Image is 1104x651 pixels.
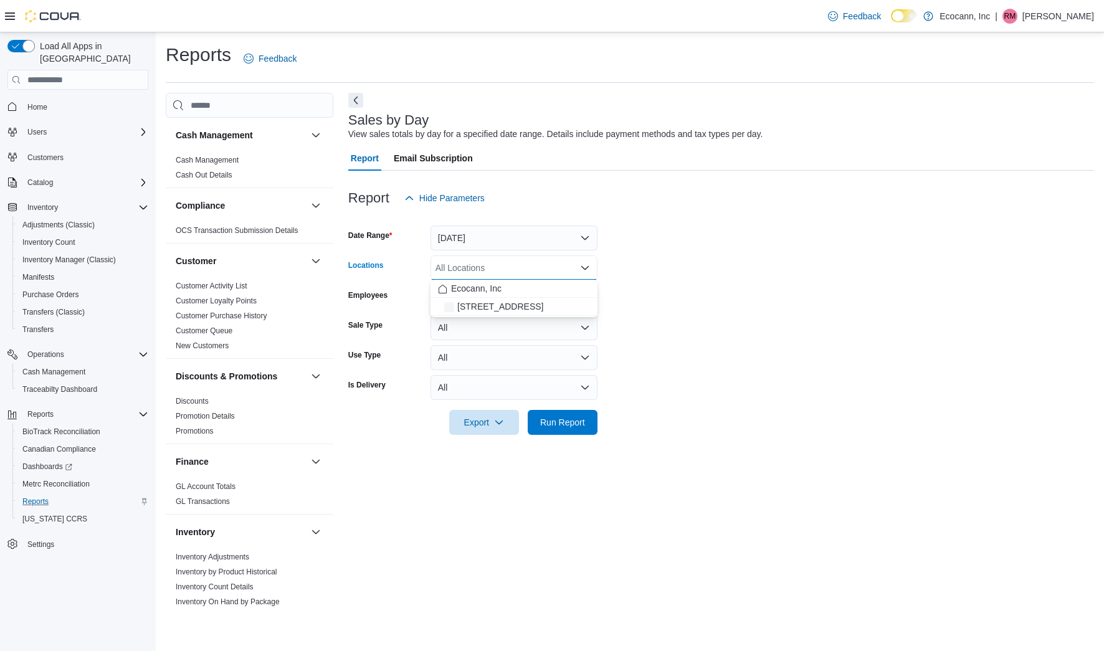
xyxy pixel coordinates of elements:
[431,315,597,340] button: All
[17,270,59,285] a: Manifests
[176,199,225,212] h3: Compliance
[431,226,597,250] button: [DATE]
[17,287,148,302] span: Purchase Orders
[348,128,763,141] div: View sales totals by day for a specified date range. Details include payment methods and tax type...
[22,175,58,190] button: Catalog
[27,178,53,188] span: Catalog
[351,146,379,171] span: Report
[176,526,306,538] button: Inventory
[17,287,84,302] a: Purchase Orders
[25,10,81,22] img: Cova
[22,444,96,454] span: Canadian Compliance
[17,322,148,337] span: Transfers
[22,347,148,362] span: Operations
[27,409,54,419] span: Reports
[17,459,148,474] span: Dashboards
[176,553,249,561] a: Inventory Adjustments
[394,146,473,171] span: Email Subscription
[940,9,990,24] p: Ecocann, Inc
[27,202,58,212] span: Inventory
[22,220,95,230] span: Adjustments (Classic)
[27,127,47,137] span: Users
[17,494,148,509] span: Reports
[17,382,148,397] span: Traceabilty Dashboard
[17,364,148,379] span: Cash Management
[431,280,597,316] div: Choose from the following options
[457,410,512,435] span: Export
[995,9,997,24] p: |
[308,254,323,268] button: Customer
[2,199,153,216] button: Inventory
[176,171,232,179] a: Cash Out Details
[2,148,153,166] button: Customers
[12,510,153,528] button: [US_STATE] CCRS
[348,290,388,300] label: Employees
[17,382,102,397] a: Traceabilty Dashboard
[176,129,306,141] button: Cash Management
[17,424,105,439] a: BioTrack Reconciliation
[166,223,333,243] div: Compliance
[12,268,153,286] button: Manifests
[12,234,153,251] button: Inventory Count
[17,217,148,232] span: Adjustments (Classic)
[348,260,384,270] label: Locations
[22,290,79,300] span: Purchase Orders
[176,297,257,305] a: Customer Loyalty Points
[17,322,59,337] a: Transfers
[176,370,277,383] h3: Discounts & Promotions
[22,537,59,552] a: Settings
[457,300,543,313] span: [STREET_ADDRESS]
[176,199,306,212] button: Compliance
[348,380,386,390] label: Is Delivery
[17,270,148,285] span: Manifests
[22,98,148,114] span: Home
[17,252,121,267] a: Inventory Manager (Classic)
[431,280,597,298] button: Ecocann, Inc
[17,235,148,250] span: Inventory Count
[22,100,52,115] a: Home
[17,235,80,250] a: Inventory Count
[176,526,215,538] h3: Inventory
[843,10,881,22] span: Feedback
[17,364,90,379] a: Cash Management
[22,175,148,190] span: Catalog
[2,535,153,553] button: Settings
[22,125,52,140] button: Users
[431,298,597,316] button: [STREET_ADDRESS]
[176,397,209,406] a: Discounts
[166,394,333,444] div: Discounts & Promotions
[1004,9,1016,24] span: RM
[12,216,153,234] button: Adjustments (Classic)
[348,191,389,206] h3: Report
[22,237,75,247] span: Inventory Count
[176,568,277,576] a: Inventory by Product Historical
[348,350,381,360] label: Use Type
[176,455,306,468] button: Finance
[451,282,502,295] span: Ecocann, Inc
[308,525,323,539] button: Inventory
[176,311,267,320] a: Customer Purchase History
[22,384,97,394] span: Traceabilty Dashboard
[176,226,298,235] a: OCS Transaction Submission Details
[176,582,254,591] a: Inventory Count Details
[431,375,597,400] button: All
[176,370,306,383] button: Discounts & Promotions
[348,320,383,330] label: Sale Type
[22,407,148,422] span: Reports
[22,150,148,165] span: Customers
[22,427,100,437] span: BioTrack Reconciliation
[17,477,148,492] span: Metrc Reconciliation
[176,255,216,267] h3: Customer
[12,440,153,458] button: Canadian Compliance
[348,93,363,108] button: Next
[12,493,153,510] button: Reports
[1002,9,1017,24] div: Ray Markland
[308,198,323,213] button: Compliance
[22,150,69,165] a: Customers
[27,102,47,112] span: Home
[17,477,95,492] a: Metrc Reconciliation
[12,251,153,268] button: Inventory Manager (Classic)
[528,410,597,435] button: Run Report
[308,369,323,384] button: Discounts & Promotions
[22,407,59,422] button: Reports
